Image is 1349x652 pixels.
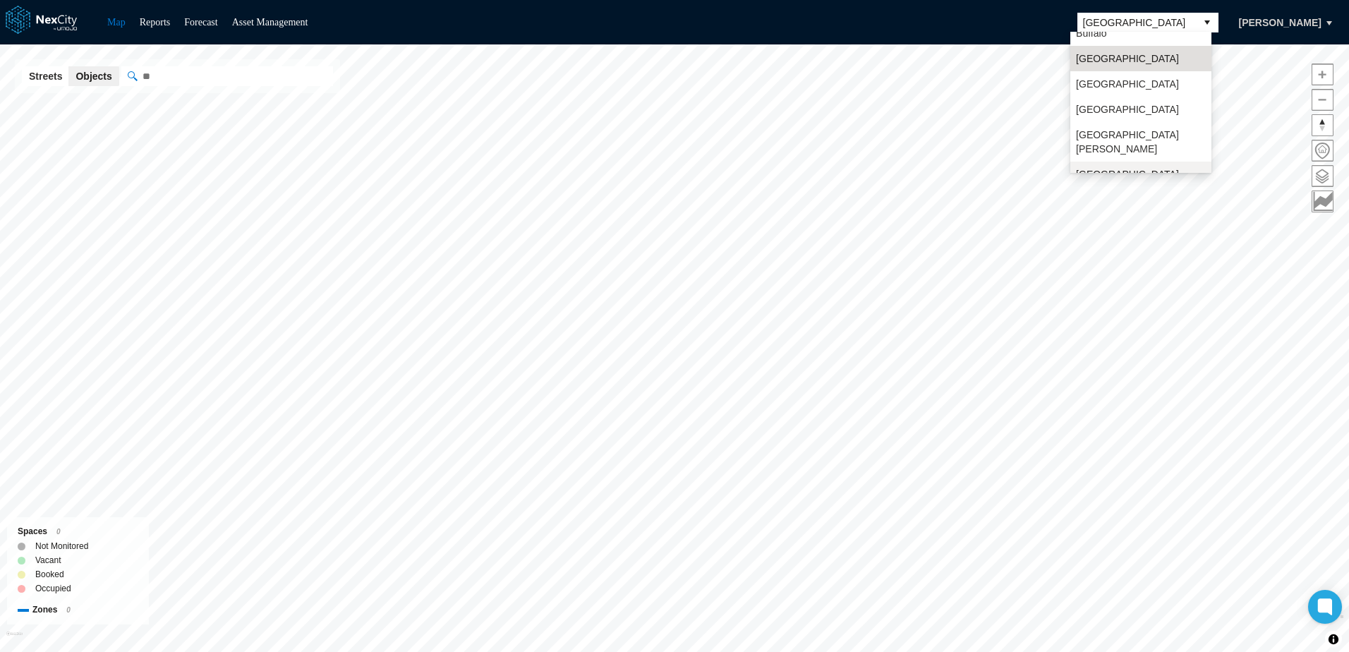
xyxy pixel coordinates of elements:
[107,17,126,28] a: Map
[1196,13,1218,32] button: select
[1076,102,1179,116] span: [GEOGRAPHIC_DATA]
[1076,26,1106,40] span: Buffalo
[35,553,61,567] label: Vacant
[1076,52,1179,66] span: [GEOGRAPHIC_DATA]
[1312,90,1333,110] span: Zoom out
[1076,77,1179,91] span: [GEOGRAPHIC_DATA]
[18,603,138,617] div: Zones
[1312,114,1333,136] button: Reset bearing to north
[1312,165,1333,187] button: Layers management
[22,66,69,86] button: Streets
[35,539,88,553] label: Not Monitored
[1312,89,1333,111] button: Zoom out
[35,567,64,581] label: Booked
[1312,64,1333,85] span: Zoom in
[1312,191,1333,212] button: Key metrics
[1329,632,1338,647] span: Toggle attribution
[29,69,62,83] span: Streets
[1312,115,1333,135] span: Reset bearing to north
[1224,11,1336,35] button: [PERSON_NAME]
[184,17,217,28] a: Forecast
[56,528,61,536] span: 0
[35,581,71,596] label: Occupied
[66,606,71,614] span: 0
[232,17,308,28] a: Asset Management
[1312,64,1333,85] button: Zoom in
[1312,140,1333,162] button: Home
[1325,631,1342,648] button: Toggle attribution
[1239,16,1321,30] span: [PERSON_NAME]
[1076,128,1206,156] span: [GEOGRAPHIC_DATA][PERSON_NAME]
[1076,167,1179,181] span: [GEOGRAPHIC_DATA]
[68,66,119,86] button: Objects
[18,524,138,539] div: Spaces
[1083,16,1190,30] span: [GEOGRAPHIC_DATA]
[75,69,111,83] span: Objects
[140,17,171,28] a: Reports
[6,632,23,648] a: Mapbox homepage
